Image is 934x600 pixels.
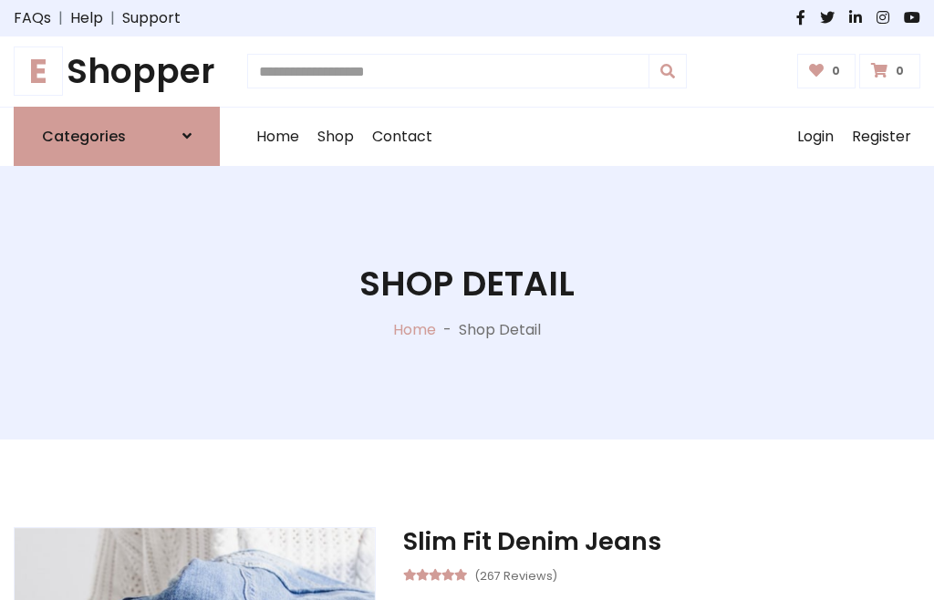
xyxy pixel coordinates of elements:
p: - [436,319,459,341]
a: FAQs [14,7,51,29]
a: 0 [797,54,856,88]
a: Categories [14,107,220,166]
h1: Shopper [14,51,220,92]
a: Support [122,7,181,29]
a: Help [70,7,103,29]
a: Register [843,108,920,166]
a: Home [247,108,308,166]
a: EShopper [14,51,220,92]
small: (267 Reviews) [474,564,557,585]
a: Contact [363,108,441,166]
a: 0 [859,54,920,88]
h1: Shop Detail [359,264,575,305]
span: 0 [827,63,845,79]
span: E [14,47,63,96]
p: Shop Detail [459,319,541,341]
a: Login [788,108,843,166]
a: Home [393,319,436,340]
span: | [103,7,122,29]
a: Shop [308,108,363,166]
span: 0 [891,63,908,79]
span: | [51,7,70,29]
h6: Categories [42,128,126,145]
h3: Slim Fit Denim Jeans [403,527,920,556]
